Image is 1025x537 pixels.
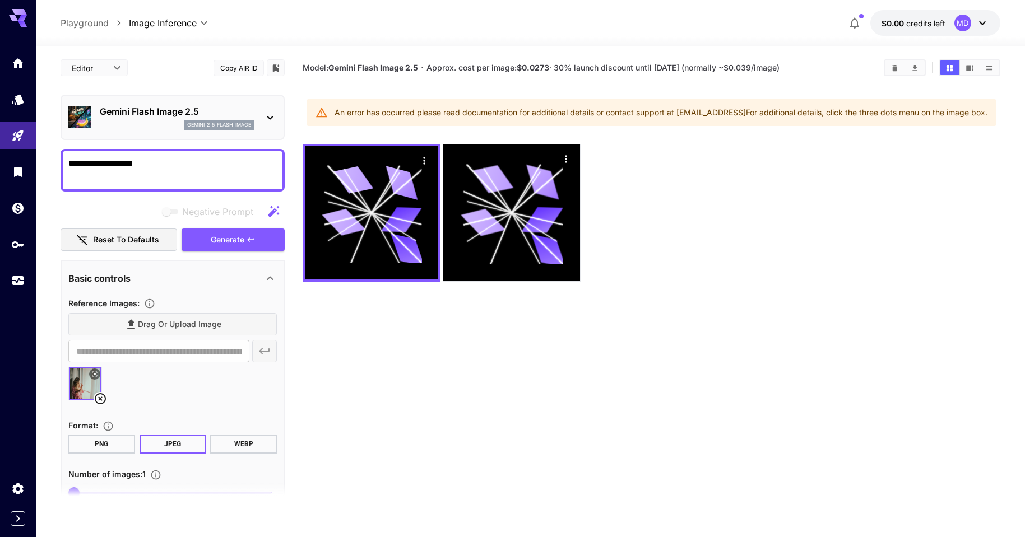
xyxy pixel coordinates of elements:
button: Reset to defaults [61,228,177,251]
span: Model: [303,63,418,72]
div: API Keys [11,237,25,251]
div: Usage [11,274,25,288]
button: Upload a reference image to guide the result. This is needed for Image-to-Image or Inpainting. Su... [140,298,160,309]
div: $0.00 [882,17,945,29]
p: Gemini Flash Image 2.5 [100,105,254,118]
button: Generate [182,228,285,251]
span: Negative Prompt [182,205,253,218]
span: Number of images : 1 [68,469,146,479]
span: Generate [211,233,244,247]
button: $0.00MD [870,10,1000,36]
b: $0.0273 [517,63,549,72]
div: MD [954,15,971,31]
button: Clear Images [885,60,905,75]
span: Reference Images : [68,298,140,308]
div: Wallet [11,201,25,215]
button: PNG [68,435,135,454]
span: Approx. cost per image: · 30% launch discount until [DATE] (normally ~$0.039/image) [426,63,780,72]
b: Gemini Flash Image 2.5 [328,63,418,72]
p: Basic controls [68,272,131,285]
span: credits left [906,18,945,28]
span: Image Inference [129,16,197,30]
span: Negative prompts are not compatible with the selected model. [160,204,262,218]
button: Specify how many images to generate in a single request. Each image generation will be charged se... [146,469,166,480]
span: Format : [68,421,98,430]
nav: breadcrumb [61,16,129,30]
div: Settings [11,482,25,496]
div: Models [11,92,25,106]
span: $0.00 [882,18,906,28]
div: An error has occurred please read documentation for additional details or contact support at [EMA... [335,102,987,123]
p: · [421,61,424,74]
button: Expand sidebar [11,511,25,526]
div: Show images in grid viewShow images in video viewShow images in list view [939,59,1000,76]
span: Editor [72,62,106,74]
button: Show images in list view [980,60,999,75]
button: Choose the file format for the output image. [98,421,118,432]
button: Download All [905,60,925,75]
div: Playground [11,129,25,143]
div: Gemini Flash Image 2.5gemini_2_5_flash_image [68,100,277,134]
button: Show images in grid view [940,60,959,75]
div: Basic controls [68,265,277,292]
button: WEBP [210,435,277,454]
div: Home [11,56,25,70]
div: Actions [558,150,574,167]
button: Show images in video view [960,60,980,75]
button: Add to library [271,61,281,74]
div: Clear ImagesDownload All [884,59,926,76]
p: gemini_2_5_flash_image [187,121,251,129]
button: JPEG [140,435,206,454]
button: Copy AIR ID [214,60,264,76]
a: Playground [61,16,109,30]
div: Library [11,165,25,179]
div: Actions [416,152,433,169]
